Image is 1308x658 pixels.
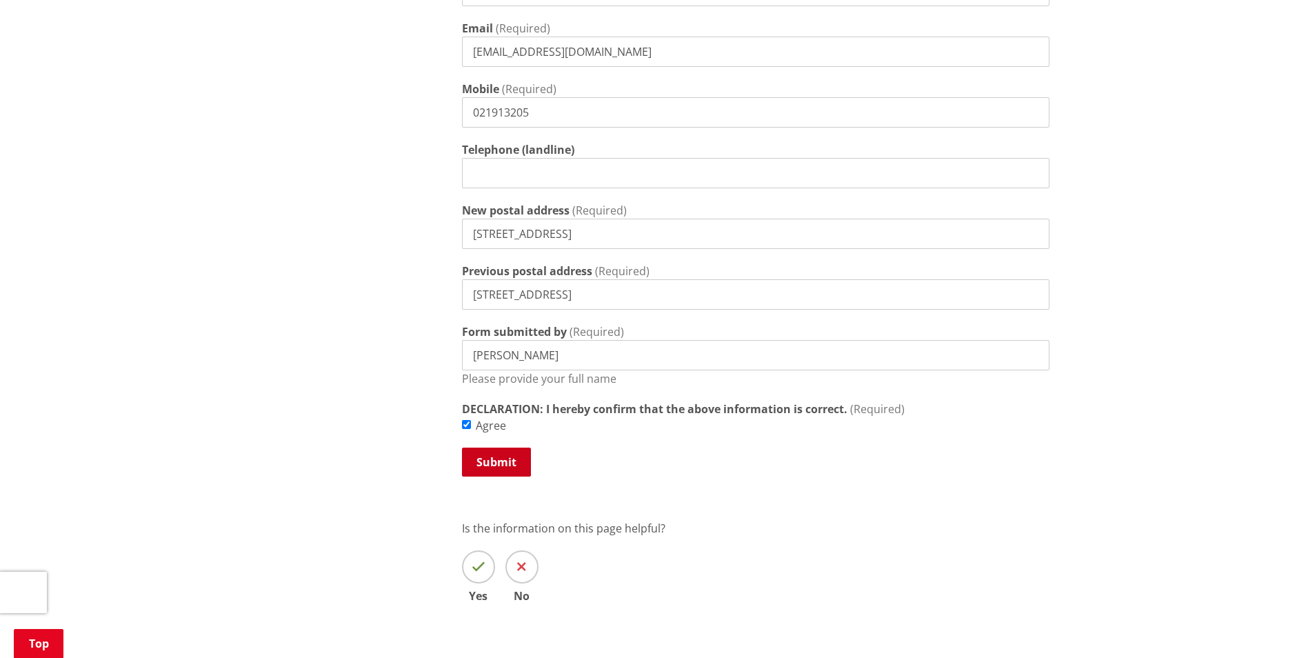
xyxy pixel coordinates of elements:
[462,202,570,219] label: New postal address
[462,370,1049,387] p: Please provide your full name
[502,81,556,97] span: (Required)
[462,263,592,279] label: Previous postal address
[505,590,539,601] span: No
[595,263,650,279] span: (Required)
[496,21,550,36] span: (Required)
[462,20,493,37] label: Email
[1245,600,1294,650] iframe: Messenger Launcher
[462,81,499,97] label: Mobile
[462,323,567,340] label: Form submitted by
[14,629,63,658] a: Top
[572,203,627,218] span: (Required)
[850,401,905,417] span: (Required)
[462,590,495,601] span: Yes
[462,448,531,477] button: Submit
[462,520,1049,537] p: Is the information on this page helpful?
[476,417,506,434] label: Agree
[462,141,574,158] label: Telephone (landline)
[462,401,847,417] strong: DECLARATION: I hereby confirm that the above information is correct.
[570,324,624,339] span: (Required)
